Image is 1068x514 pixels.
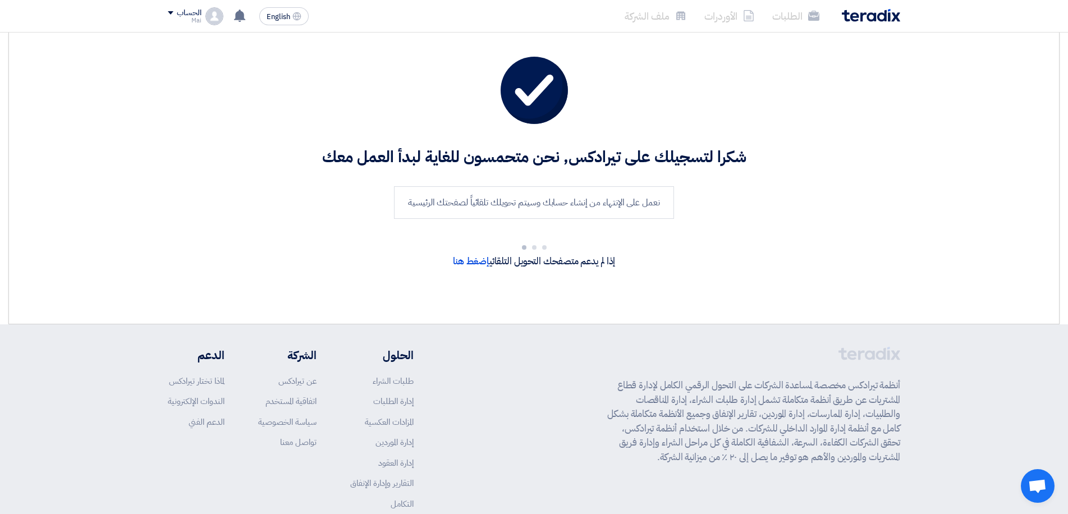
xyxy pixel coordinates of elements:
div: Open chat [1021,469,1055,503]
img: profile_test.png [205,7,223,25]
li: الحلول [350,347,414,364]
p: أنظمة تيرادكس مخصصة لمساعدة الشركات على التحول الرقمي الكامل لإدارة قطاع المشتريات عن طريق أنظمة ... [607,378,900,464]
img: tick.svg [501,57,568,124]
a: سياسة الخصوصية [258,416,317,428]
a: التكامل [391,498,414,510]
span: English [267,13,290,21]
a: طلبات الشراء [373,375,414,387]
div: Mai [168,17,201,24]
a: لماذا تختار تيرادكس [169,375,224,387]
div: نعمل على الإنتهاء من إنشاء حسابك وسيتم تحويلك تلقائياً لصفحتك الرئيسية [394,186,673,219]
a: تواصل معنا [280,436,317,448]
li: الشركة [258,347,317,364]
div: الحساب [177,8,201,18]
a: الندوات الإلكترونية [168,395,224,407]
img: Teradix logo [842,9,900,22]
a: عن تيرادكس [278,375,317,387]
h2: شكرا لتسجيلك على تيرادكس, نحن متحمسون للغاية لبدأ العمل معك [56,146,1012,168]
p: إذا لم يدعم متصفحك التحويل التلقائي [56,254,1012,269]
li: الدعم [168,347,224,364]
a: اتفاقية المستخدم [265,395,317,407]
a: إضغط هنا [453,254,489,268]
a: الدعم الفني [189,416,224,428]
a: التقارير وإدارة الإنفاق [350,477,414,489]
a: إدارة الموردين [375,436,414,448]
a: المزادات العكسية [365,416,414,428]
a: إدارة العقود [378,457,414,469]
a: إدارة الطلبات [373,395,414,407]
button: English [259,7,309,25]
